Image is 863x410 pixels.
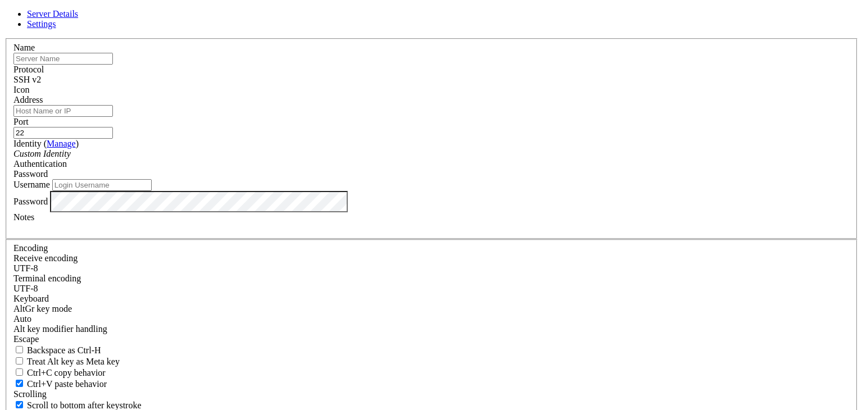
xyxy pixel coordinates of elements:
label: Address [13,95,43,104]
label: Controls how the Alt key is handled. Escape: Send an ESC prefix. 8-Bit: Add 128 to the typed char... [13,324,107,334]
label: Whether to scroll to the bottom on any keystroke. [13,400,142,410]
input: Scroll to bottom after keystroke [16,401,23,408]
span: Treat Alt key as Meta key [27,357,120,366]
div: Escape [13,334,850,344]
span: Auto [13,314,31,324]
span: UTF-8 [13,263,38,273]
label: Protocol [13,65,44,74]
label: Keyboard [13,294,49,303]
i: Custom Identity [13,149,71,158]
input: Treat Alt key as Meta key [16,357,23,365]
label: Whether the Alt key acts as a Meta key or as a distinct Alt key. [13,357,120,366]
div: Auto [13,314,850,324]
label: Ctrl-C copies if true, send ^C to host if false. Ctrl-Shift-C sends ^C to host if true, copies if... [13,368,106,377]
span: Password [13,169,48,179]
label: Ctrl+V pastes if true, sends ^V to host if false. Ctrl+Shift+V sends ^V to host if true, pastes i... [13,379,107,389]
label: Icon [13,85,29,94]
label: Encoding [13,243,48,253]
label: Scrolling [13,389,47,399]
div: UTF-8 [13,263,850,274]
span: Backspace as Ctrl-H [27,345,101,355]
input: Backspace as Ctrl-H [16,346,23,353]
a: Server Details [27,9,78,19]
label: Set the expected encoding for data received from the host. If the encodings do not match, visual ... [13,304,72,313]
a: Settings [27,19,56,29]
span: Scroll to bottom after keystroke [27,400,142,410]
label: Name [13,43,35,52]
div: Custom Identity [13,149,850,159]
div: UTF-8 [13,284,850,294]
label: Username [13,180,50,189]
span: Ctrl+C copy behavior [27,368,106,377]
div: SSH v2 [13,75,850,85]
div: Password [13,169,850,179]
input: Host Name or IP [13,105,113,117]
label: Authentication [13,159,67,168]
label: Identity [13,139,79,148]
span: ( ) [44,139,79,148]
input: Login Username [52,179,152,191]
a: Manage [47,139,76,148]
label: The default terminal encoding. ISO-2022 enables character map translations (like graphics maps). ... [13,274,81,283]
input: Port Number [13,127,113,139]
input: Ctrl+V paste behavior [16,380,23,387]
span: Escape [13,334,39,344]
span: SSH v2 [13,75,41,84]
input: Server Name [13,53,113,65]
label: Port [13,117,29,126]
label: Notes [13,212,34,222]
label: If true, the backspace should send BS ('\x08', aka ^H). Otherwise the backspace key should send '... [13,345,101,355]
label: Set the expected encoding for data received from the host. If the encodings do not match, visual ... [13,253,78,263]
span: Ctrl+V paste behavior [27,379,107,389]
span: UTF-8 [13,284,38,293]
label: Password [13,196,48,206]
input: Ctrl+C copy behavior [16,368,23,376]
